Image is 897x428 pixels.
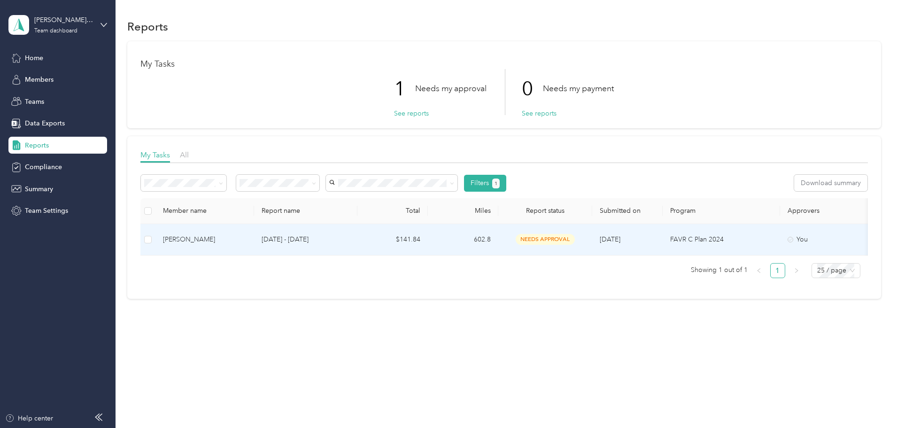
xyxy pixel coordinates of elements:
span: Data Exports [25,118,65,128]
span: Home [25,53,43,63]
span: needs approval [516,234,575,245]
th: Submitted on [592,198,663,224]
span: Showing 1 out of 1 [691,263,748,277]
span: 25 / page [817,264,855,278]
p: FAVR C Plan 2024 [670,234,773,245]
span: right [794,268,799,273]
div: Miles [435,207,491,215]
th: Program [663,198,780,224]
button: Filters1 [464,175,507,192]
button: left [751,263,766,278]
p: 0 [522,69,543,109]
span: Report status [506,207,585,215]
div: [PERSON_NAME][EMAIL_ADDRESS][PERSON_NAME][DOMAIN_NAME] [34,15,93,25]
h1: My Tasks [140,59,868,69]
button: Help center [5,413,53,423]
th: Report name [254,198,357,224]
iframe: Everlance-gr Chat Button Frame [844,375,897,428]
li: Next Page [789,263,804,278]
a: 1 [771,264,785,278]
span: 1 [495,179,497,188]
span: Members [25,75,54,85]
span: [DATE] [600,235,620,243]
span: Summary [25,184,53,194]
button: See reports [522,109,557,118]
div: [PERSON_NAME] [163,234,247,245]
td: 602.8 [428,224,498,256]
td: FAVR C Plan 2024 [663,224,780,256]
div: You [788,234,866,245]
button: Download summary [794,175,867,191]
th: Approvers [780,198,874,224]
div: Member name [163,207,247,215]
span: My Tasks [140,150,170,159]
div: Page Size [812,263,860,278]
button: See reports [394,109,429,118]
li: 1 [770,263,785,278]
li: Previous Page [751,263,766,278]
span: Team Settings [25,206,68,216]
p: Needs my payment [543,83,614,94]
span: All [180,150,189,159]
p: Needs my approval [415,83,487,94]
span: Reports [25,140,49,150]
span: left [756,268,762,273]
p: [DATE] - [DATE] [262,234,350,245]
span: Compliance [25,162,62,172]
h1: Reports [127,22,168,31]
div: Team dashboard [34,28,77,34]
td: $141.84 [357,224,428,256]
div: Total [365,207,420,215]
span: Teams [25,97,44,107]
button: 1 [492,179,500,188]
p: 1 [394,69,415,109]
button: right [789,263,804,278]
th: Member name [155,198,254,224]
